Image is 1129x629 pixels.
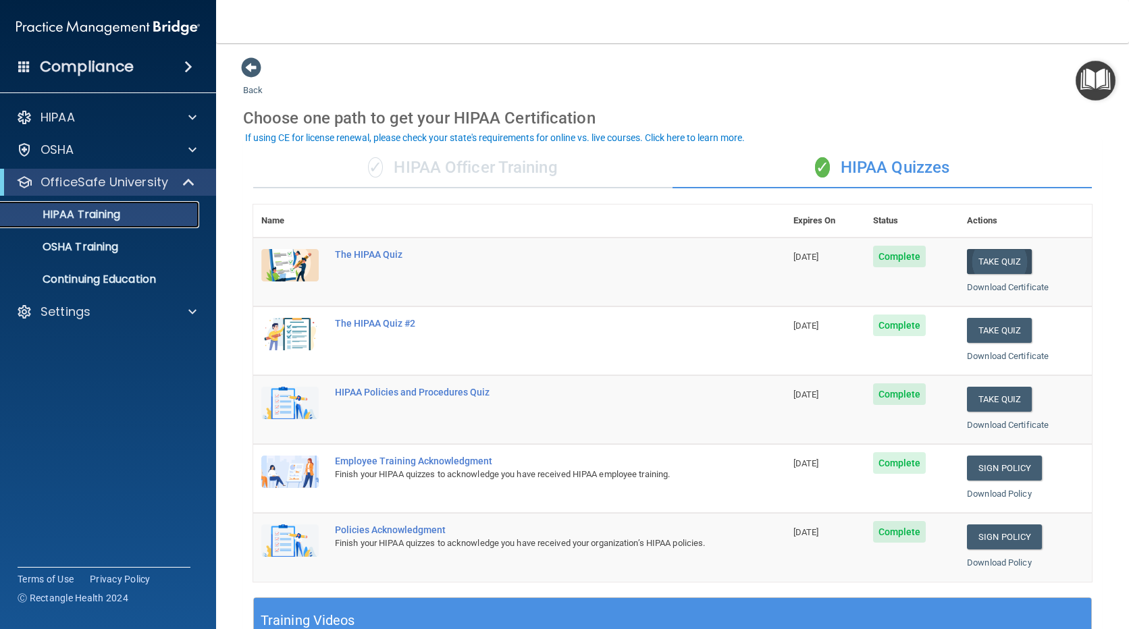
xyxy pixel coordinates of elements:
[793,321,819,331] span: [DATE]
[959,204,1092,238] th: Actions
[873,383,926,405] span: Complete
[967,318,1032,343] button: Take Quiz
[90,572,151,586] a: Privacy Policy
[16,174,196,190] a: OfficeSafe University
[967,282,1049,292] a: Download Certificate
[335,456,718,466] div: Employee Training Acknowledgment
[793,252,819,262] span: [DATE]
[967,524,1042,549] a: Sign Policy
[335,466,718,483] div: Finish your HIPAA quizzes to acknowledge you have received HIPAA employee training.
[335,535,718,551] div: Finish your HIPAA quizzes to acknowledge you have received your organization’s HIPAA policies.
[793,458,819,468] span: [DATE]
[335,249,718,260] div: The HIPAA Quiz
[873,452,926,474] span: Complete
[245,133,745,142] div: If using CE for license renewal, please check your state's requirements for online vs. live cours...
[815,157,830,177] span: ✓
[243,69,263,95] a: Back
[967,557,1032,568] a: Download Policy
[793,389,819,400] span: [DATE]
[967,249,1032,274] button: Take Quiz
[873,314,926,336] span: Complete
[18,591,128,605] span: Ⓒ Rectangle Health 2024
[243,131,747,144] button: If using CE for license renewal, please check your state's requirements for online vs. live cours...
[785,204,865,238] th: Expires On
[243,99,1102,138] div: Choose one path to get your HIPAA Certification
[41,142,74,158] p: OSHA
[967,489,1032,499] a: Download Policy
[253,204,327,238] th: Name
[16,142,196,158] a: OSHA
[967,351,1049,361] a: Download Certificate
[16,14,200,41] img: PMB logo
[41,109,75,126] p: HIPAA
[40,57,134,76] h4: Compliance
[335,524,718,535] div: Policies Acknowledgment
[967,387,1032,412] button: Take Quiz
[18,572,74,586] a: Terms of Use
[41,174,168,190] p: OfficeSafe University
[873,521,926,543] span: Complete
[793,527,819,537] span: [DATE]
[253,148,673,188] div: HIPAA Officer Training
[41,304,90,320] p: Settings
[967,420,1049,430] a: Download Certificate
[865,204,960,238] th: Status
[16,304,196,320] a: Settings
[335,387,718,398] div: HIPAA Policies and Procedures Quiz
[368,157,383,177] span: ✓
[9,208,120,221] p: HIPAA Training
[16,109,196,126] a: HIPAA
[335,318,718,329] div: The HIPAA Quiz #2
[9,240,118,254] p: OSHA Training
[967,456,1042,481] a: Sign Policy
[673,148,1092,188] div: HIPAA Quizzes
[873,246,926,267] span: Complete
[9,273,193,286] p: Continuing Education
[1076,61,1115,101] button: Open Resource Center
